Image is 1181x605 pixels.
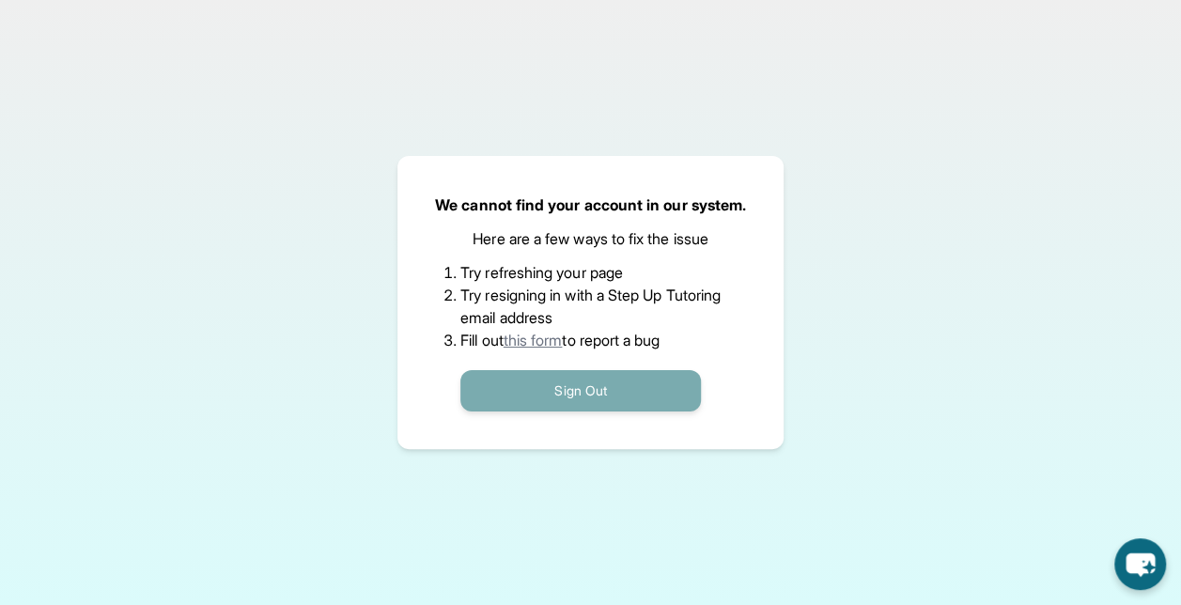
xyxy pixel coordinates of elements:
p: We cannot find your account in our system. [435,194,746,216]
a: Sign Out [460,380,701,399]
li: Try resigning in with a Step Up Tutoring email address [460,284,721,329]
li: Try refreshing your page [460,261,721,284]
p: Here are a few ways to fix the issue [473,227,708,250]
li: Fill out to report a bug [460,329,721,351]
button: chat-button [1114,538,1166,590]
a: this form [504,331,563,349]
button: Sign Out [460,370,701,411]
